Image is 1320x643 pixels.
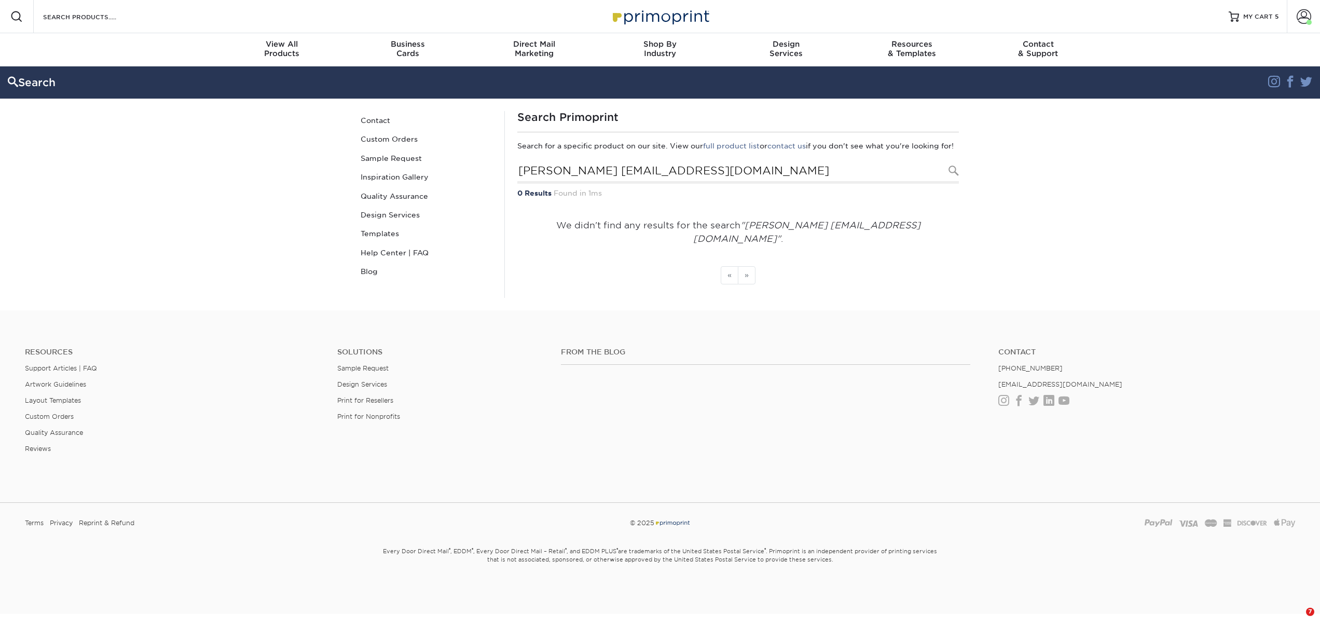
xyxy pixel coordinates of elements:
span: Design [723,39,849,49]
a: Artwork Guidelines [25,380,86,388]
sup: ® [472,547,473,552]
div: © 2025 [446,515,874,531]
a: Custom Orders [356,130,497,148]
a: DesignServices [723,33,849,66]
a: full product list [703,142,760,150]
span: Business [345,39,471,49]
input: SEARCH PRODUCTS..... [42,10,143,23]
div: Cards [345,39,471,58]
h4: Solutions [337,348,545,357]
sup: ® [616,547,618,552]
a: Inspiration Gallery [356,168,497,186]
sup: ® [565,547,567,552]
a: Privacy [50,515,73,531]
h1: Search Primoprint [517,111,959,124]
a: Design Services [337,380,387,388]
a: Print for Nonprofits [337,413,400,420]
div: Services [723,39,849,58]
a: Layout Templates [25,396,81,404]
a: Contact [356,111,497,130]
span: Direct Mail [471,39,597,49]
a: BusinessCards [345,33,471,66]
img: Primoprint [608,5,712,28]
img: Primoprint [654,519,691,527]
a: View AllProducts [219,33,345,66]
sup: ® [764,547,766,552]
a: Print for Resellers [337,396,393,404]
span: 5 [1275,13,1278,20]
span: Found in 1ms [554,189,602,197]
div: Industry [597,39,723,58]
a: Custom Orders [25,413,74,420]
a: Sample Request [337,364,389,372]
a: Direct MailMarketing [471,33,597,66]
a: Quality Assurance [25,429,83,436]
h4: From the Blog [561,348,970,357]
div: Products [219,39,345,58]
a: Reviews [25,445,51,453]
span: 7 [1306,608,1314,616]
a: Reprint & Refund [79,515,134,531]
a: Contact [998,348,1295,357]
small: Every Door Direct Mail , EDDM , Every Door Direct Mail – Retail , and EDDM PLUS are trademarks of... [356,543,964,589]
a: Shop ByIndustry [597,33,723,66]
em: "[PERSON_NAME] [EMAIL_ADDRESS][DOMAIN_NAME]" [693,220,920,244]
p: We didn't find any results for the search . [517,219,959,245]
sup: ® [449,547,450,552]
a: Resources& Templates [849,33,975,66]
a: [EMAIL_ADDRESS][DOMAIN_NAME] [998,380,1122,388]
a: [PHONE_NUMBER] [998,364,1063,372]
a: Design Services [356,206,497,224]
a: contact us [767,142,806,150]
span: Resources [849,39,975,49]
h4: Resources [25,348,322,357]
span: Shop By [597,39,723,49]
strong: 0 Results [517,189,552,197]
span: View All [219,39,345,49]
a: Templates [356,224,497,243]
a: Support Articles | FAQ [25,364,97,372]
a: Terms [25,515,44,531]
a: Contact& Support [975,33,1101,66]
a: Blog [356,262,497,281]
a: Sample Request [356,149,497,168]
iframe: Intercom live chat [1285,608,1310,633]
span: Contact [975,39,1101,49]
div: & Templates [849,39,975,58]
span: MY CART [1243,12,1273,21]
a: Help Center | FAQ [356,243,497,262]
input: Search Products... [517,160,959,184]
div: & Support [975,39,1101,58]
p: Search for a specific product on our site. View our or if you don't see what you're looking for! [517,141,959,151]
a: Quality Assurance [356,187,497,206]
div: Marketing [471,39,597,58]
